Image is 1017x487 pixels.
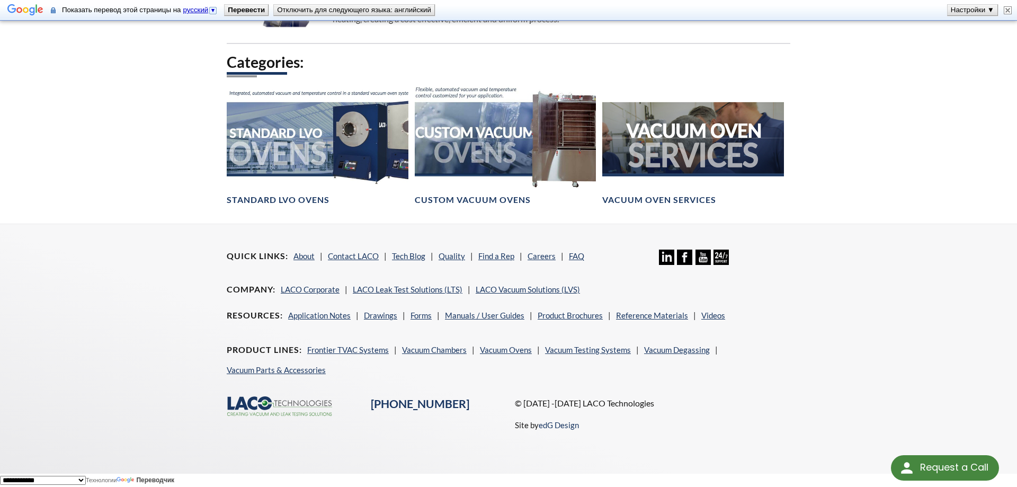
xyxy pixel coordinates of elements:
button: Отключить для следующего языка: английский [274,5,434,15]
a: FAQ [569,251,584,261]
a: Vacuum Ovens [480,345,532,355]
a: Vacuum Parts & Accessories [227,365,326,375]
b: Перевести [228,6,265,14]
a: Vacuum Degassing [644,345,710,355]
div: Request a Call [920,455,988,480]
a: Reference Materials [616,311,688,320]
img: Содержание этой защищенной страницы будет передано для перевода в Google через безопасное соедине... [51,6,56,14]
a: Frontier TVAC Systems [307,345,389,355]
p: Site by [515,419,579,431]
img: Google Переводчик [117,477,136,484]
a: Drawings [364,311,397,320]
h4: Company [227,284,275,295]
a: Vacuum Oven Service headerVacuum Oven Services [602,87,784,206]
a: Standard LVO Ovens headerStandard LVO Ovens [227,87,408,206]
a: LACO Leak Test Solutions (LTS) [353,285,462,294]
a: [PHONE_NUMBER] [371,397,469,411]
h4: Product Lines [227,344,302,356]
h4: Vacuum Oven Services [602,194,716,206]
h4: Quick Links [227,251,288,262]
a: Manuals / User Guides [445,311,524,320]
a: edG Design [539,420,579,430]
a: Vacuum Testing Systems [545,345,631,355]
h4: Standard LVO Ovens [227,194,329,206]
p: © [DATE] -[DATE] LACO Technologies [515,396,790,410]
button: Перевести [225,5,268,15]
h2: Categories: [227,52,790,72]
a: About [293,251,315,261]
a: Product Brochures [538,311,603,320]
a: Vacuum Chambers [402,345,467,355]
a: русский [183,6,218,14]
div: Request a Call [891,455,999,481]
img: Закрыть [1004,6,1012,14]
span: русский [183,6,208,14]
img: round button [898,459,915,476]
span: Показать перевод этой страницы на [62,6,220,14]
a: Contact LACO [328,251,379,261]
a: LACO Vacuum Solutions (LVS) [476,285,580,294]
img: Google Переводчик [7,3,43,18]
a: Find a Rep [478,251,514,261]
a: Quality [439,251,465,261]
a: LACO Corporate [281,285,340,294]
a: Custom Vacuum Ovens headerCustom Vacuum Ovens [415,87,596,206]
a: Application Notes [288,311,351,320]
h4: Resources [227,310,283,321]
button: Настройки ▼ [948,5,997,15]
a: Forms [411,311,432,320]
a: Tech Blog [392,251,425,261]
img: 24/7 Support Icon [713,250,729,265]
a: Videos [701,311,725,320]
a: Careers [528,251,556,261]
a: 24/7 Support [713,257,729,267]
a: Переводчик [117,476,174,484]
h4: Custom Vacuum Ovens [415,194,531,206]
